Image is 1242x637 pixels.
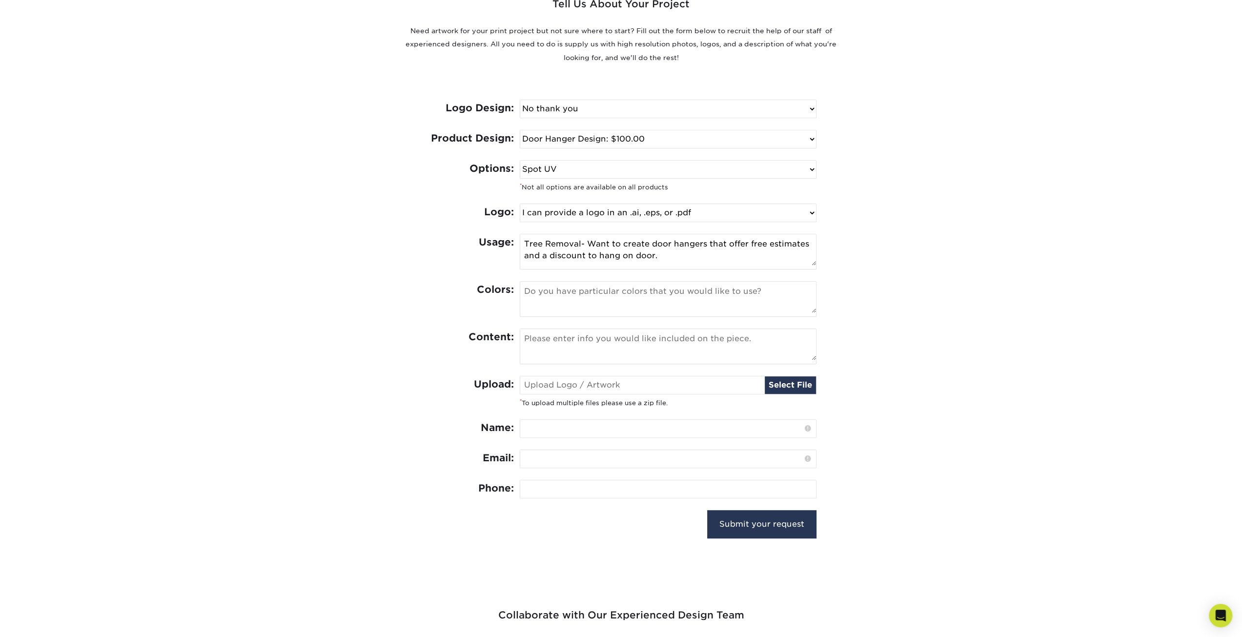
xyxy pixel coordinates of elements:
[426,234,514,251] label: Usage:
[426,376,514,393] label: Upload:
[402,24,841,64] p: Need artwork for your print project but not sure where to start? Fill out the form below to recru...
[426,510,557,544] iframe: reCAPTCHA
[426,204,514,221] label: Logo:
[426,329,514,346] label: Content:
[1209,604,1232,627] div: Open Intercom Messenger
[426,160,514,177] label: Options:
[426,100,514,117] label: Logo Design:
[520,179,816,192] small: Not all options are available on all products
[707,510,816,538] input: Submit your request
[402,607,841,632] h2: Collaborate with Our Experienced Design Team
[520,394,816,408] small: To upload multiple files please use a zip file.
[426,281,514,298] label: Colors:
[426,480,514,497] label: Phone:
[426,450,514,467] label: Email:
[426,130,514,147] label: Product Design:
[426,419,514,436] label: Name:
